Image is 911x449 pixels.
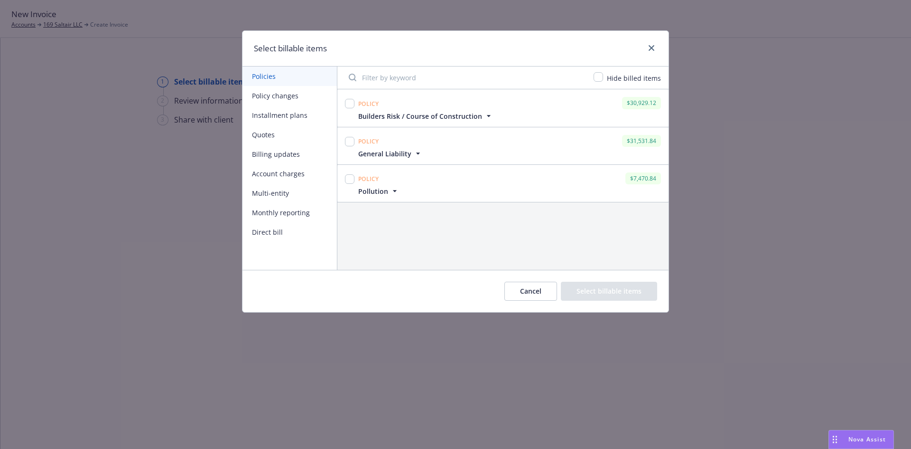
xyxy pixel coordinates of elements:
button: Account charges [242,164,337,183]
span: Builders Risk / Course of Construction [358,111,482,121]
span: Hide billed items [607,74,661,83]
span: Nova Assist [848,435,886,443]
button: Pollution [358,186,400,196]
span: General Liability [358,149,411,159]
button: Nova Assist [828,430,894,449]
a: close [646,42,657,54]
span: Policy [358,137,379,145]
button: Quotes [242,125,337,144]
button: Monthly reporting [242,203,337,222]
button: Cancel [504,282,557,301]
button: Installment plans [242,105,337,125]
button: Direct bill [242,222,337,242]
input: Filter by keyword [343,68,588,87]
button: Billing updates [242,144,337,164]
div: $7,470.84 [625,172,661,184]
button: Policies [242,67,337,86]
button: General Liability [358,149,423,159]
span: Policy [358,175,379,183]
button: Policy changes [242,86,337,105]
div: $31,531.84 [622,135,661,147]
span: Policy [358,100,379,108]
span: Pollution [358,186,388,196]
h1: Select billable items [254,42,327,55]
button: Builders Risk / Course of Construction [358,111,493,121]
button: Multi-entity [242,183,337,203]
div: Drag to move [829,430,841,449]
div: $30,929.12 [622,97,661,109]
